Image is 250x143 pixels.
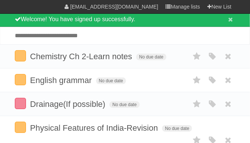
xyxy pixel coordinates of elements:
span: English grammar [30,76,93,85]
label: Done [15,50,26,61]
span: No due date [162,125,192,132]
span: Physical Features of India-Revision [30,123,160,133]
label: Star task [190,74,204,86]
label: Done [15,74,26,85]
span: No due date [136,54,166,60]
span: Chemistry Ch 2-Learn notes [30,52,134,61]
span: No due date [109,101,139,108]
label: Star task [190,98,204,110]
label: Done [15,98,26,109]
label: Done [15,122,26,133]
span: No due date [96,77,126,84]
span: Drainage(If possible) [30,99,107,109]
label: Star task [190,50,204,63]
